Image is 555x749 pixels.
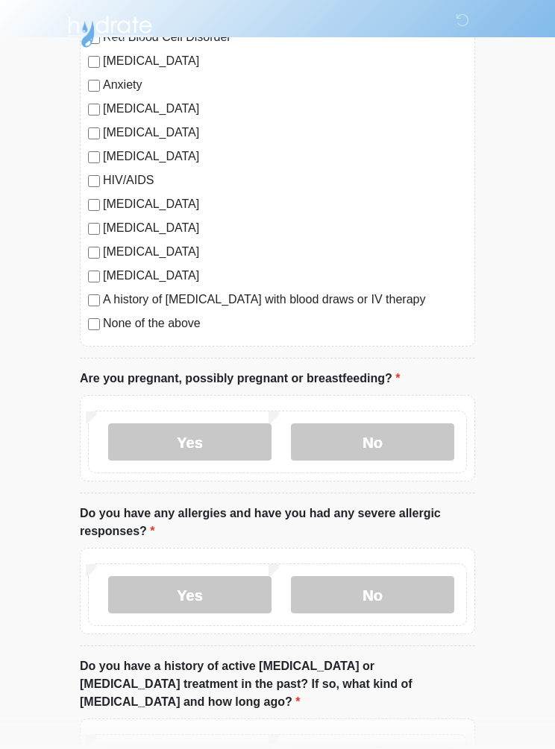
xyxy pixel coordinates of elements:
label: Are you pregnant, possibly pregnant or breastfeeding? [80,370,400,388]
input: [MEDICAL_DATA] [88,199,100,211]
label: Yes [108,423,272,461]
label: No [291,423,454,461]
label: [MEDICAL_DATA] [103,148,467,165]
label: [MEDICAL_DATA] [103,195,467,213]
input: [MEDICAL_DATA] [88,271,100,282]
label: [MEDICAL_DATA] [103,243,467,261]
input: [MEDICAL_DATA] [88,151,100,163]
label: Do you have a history of active [MEDICAL_DATA] or [MEDICAL_DATA] treatment in the past? If so, wh... [80,657,475,711]
label: Anxiety [103,76,467,94]
input: [MEDICAL_DATA] [88,247,100,259]
input: HIV/AIDS [88,175,100,187]
input: None of the above [88,318,100,330]
label: [MEDICAL_DATA] [103,219,467,237]
label: [MEDICAL_DATA] [103,52,467,70]
label: Yes [108,576,272,613]
label: Do you have any allergies and have you had any severe allergic responses? [80,505,475,540]
label: A history of [MEDICAL_DATA] with blood draws or IV therapy [103,291,467,309]
label: None of the above [103,315,467,332]
input: [MEDICAL_DATA] [88,223,100,235]
input: [MEDICAL_DATA] [88,104,100,116]
label: No [291,576,454,613]
input: Anxiety [88,80,100,92]
input: [MEDICAL_DATA] [88,127,100,139]
input: A history of [MEDICAL_DATA] with blood draws or IV therapy [88,294,100,306]
img: Hydrate IV Bar - Flagstaff Logo [65,11,154,48]
input: [MEDICAL_DATA] [88,56,100,68]
label: [MEDICAL_DATA] [103,267,467,285]
label: [MEDICAL_DATA] [103,124,467,142]
label: HIV/AIDS [103,171,467,189]
label: [MEDICAL_DATA] [103,100,467,118]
